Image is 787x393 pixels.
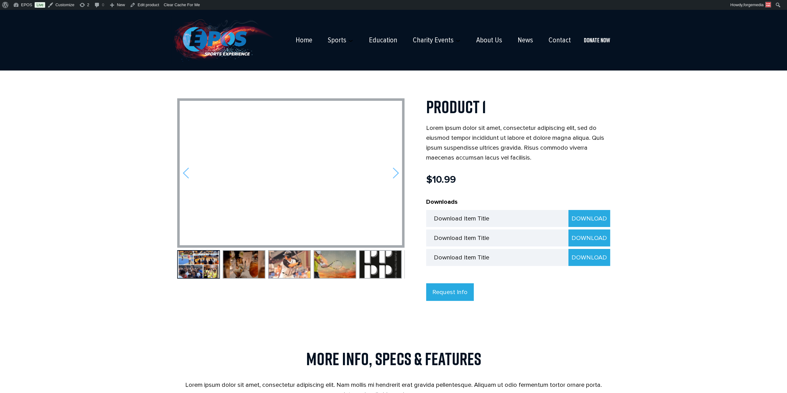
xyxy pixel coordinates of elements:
[426,174,456,186] bdi: 10.99
[406,263,412,269] button: Next
[518,36,533,45] a: News
[476,36,502,45] a: About Us
[578,33,616,47] a: Donate Now
[426,123,610,163] p: Lorem ipsum dolor sit amet, consectetur adipiscing elit, sed do eiusmod tempor incididunt ut labo...
[426,198,458,206] strong: Downloads
[568,229,610,246] a: Download
[296,36,312,45] a: Home
[426,174,432,186] span: $
[549,36,571,45] a: Contact
[743,2,763,7] span: forgemedia
[426,210,610,227] li: Download Item Title
[183,167,189,179] img: caret-left.png
[426,229,610,246] li: Download Item Title
[393,167,399,179] img: caret-right.png
[426,98,610,116] h1: Product 1
[426,283,474,301] a: Request Info
[568,210,610,227] a: Download
[568,249,610,266] a: Download
[328,36,346,45] a: Sports
[177,350,610,368] h2: More Info, Specs & Features
[169,263,176,269] button: Previous
[369,36,397,45] a: Education
[35,2,45,8] a: Live
[426,249,610,266] li: Download Item Title
[413,36,454,45] a: Charity Events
